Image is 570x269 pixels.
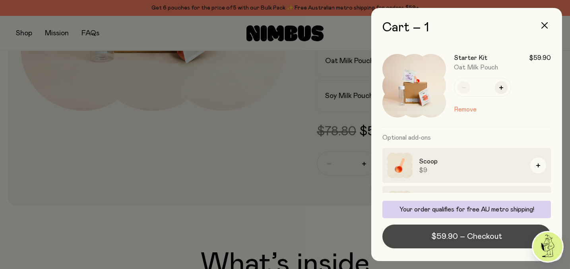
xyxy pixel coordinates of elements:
span: Oat Milk Pouch [454,64,498,71]
button: $59.90 – Checkout [382,225,551,248]
h3: Optional add-ons [382,127,551,148]
span: $59.90 [529,54,551,62]
span: $59.90 – Checkout [431,231,502,242]
h3: Starter Kit [454,54,487,62]
span: $9 [419,166,524,174]
button: Remove [454,105,477,114]
h2: Cart – 1 [382,21,551,35]
h3: Scoop [419,157,524,166]
p: Your order qualifies for free AU metro shipping! [387,206,546,213]
img: agent [533,232,562,261]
